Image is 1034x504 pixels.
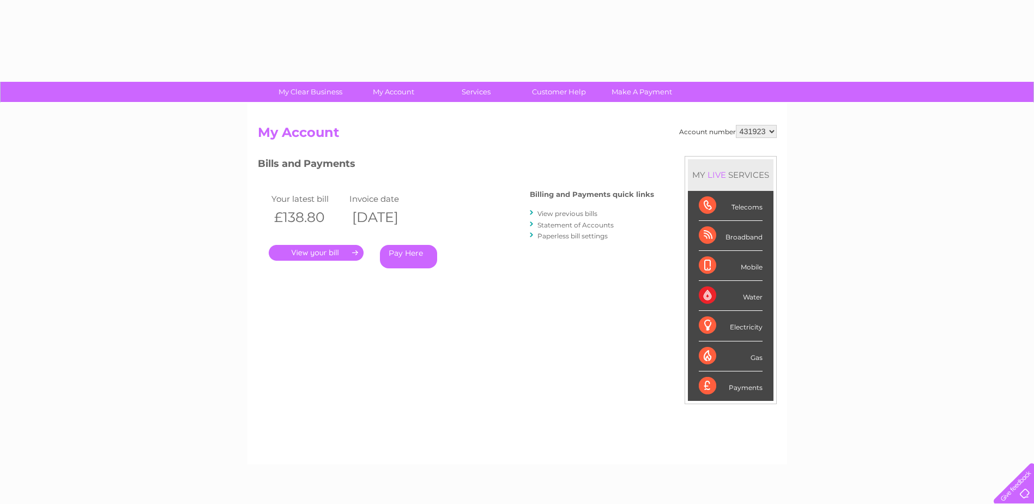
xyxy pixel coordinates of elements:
[597,82,687,102] a: Make A Payment
[269,191,347,206] td: Your latest bill
[380,245,437,268] a: Pay Here
[269,245,364,261] a: .
[265,82,355,102] a: My Clear Business
[699,371,763,401] div: Payments
[269,206,347,229] th: £138.80
[679,125,777,138] div: Account number
[348,82,438,102] a: My Account
[699,281,763,311] div: Water
[705,170,728,180] div: LIVE
[699,311,763,341] div: Electricity
[699,341,763,371] div: Gas
[347,206,425,229] th: [DATE]
[537,221,614,229] a: Statement of Accounts
[258,156,654,175] h3: Bills and Payments
[431,82,521,102] a: Services
[537,232,608,240] a: Paperless bill settings
[530,190,654,199] h4: Billing and Payments quick links
[699,221,763,251] div: Broadband
[347,191,425,206] td: Invoice date
[537,209,597,218] a: View previous bills
[699,191,763,221] div: Telecoms
[699,251,763,281] div: Mobile
[514,82,604,102] a: Customer Help
[688,159,773,190] div: MY SERVICES
[258,125,777,146] h2: My Account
